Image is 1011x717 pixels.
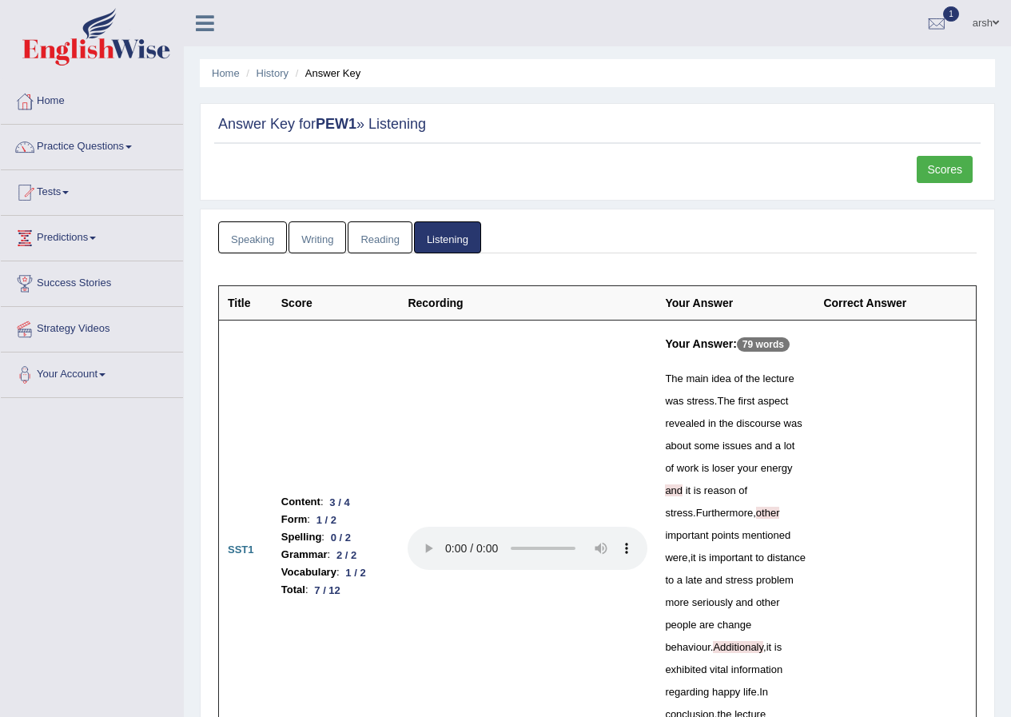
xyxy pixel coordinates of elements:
[228,544,254,556] b: SST1
[281,581,305,599] b: Total
[1,79,183,119] a: Home
[738,484,747,496] span: of
[736,596,754,608] span: and
[281,511,391,528] li: :
[281,511,308,528] b: Form
[754,440,772,452] span: and
[710,663,728,675] span: vital
[399,286,656,321] th: Recording
[665,507,693,519] span: stress
[756,507,780,519] span: Put a space after the comma. (did you mean: , other)
[665,372,683,384] span: The
[257,67,289,79] a: History
[665,596,689,608] span: more
[281,493,391,511] li: :
[665,462,674,474] span: of
[308,582,347,599] div: 7 / 12
[737,337,790,352] p: 79 words
[743,686,757,698] span: life
[712,462,734,474] span: loser
[699,619,714,631] span: are
[281,564,336,581] b: Vocabulary
[677,574,683,586] span: a
[281,546,328,564] b: Grammar
[719,417,734,429] span: the
[943,6,959,22] span: 1
[316,116,356,132] strong: PEW1
[784,440,795,452] span: lot
[742,529,791,541] span: mentioned
[758,395,788,407] span: aspect
[665,529,708,541] span: important
[722,440,752,452] span: issues
[695,440,720,452] span: some
[310,512,343,528] div: 1 / 2
[705,574,722,586] span: and
[665,395,683,407] span: was
[687,395,714,407] span: stress
[767,552,806,564] span: distance
[738,395,754,407] span: first
[712,686,740,698] span: happy
[699,552,706,564] span: is
[665,641,710,653] span: behaviour
[1,216,183,256] a: Predictions
[1,307,183,347] a: Strategy Videos
[665,574,674,586] span: to
[717,619,751,631] span: change
[273,286,400,321] th: Score
[763,372,794,384] span: lecture
[696,507,754,519] span: Furthermore
[665,417,705,429] span: revealed
[709,552,752,564] span: important
[756,574,794,586] span: problem
[686,372,708,384] span: main
[759,686,768,698] span: In
[774,641,782,653] span: is
[734,372,742,384] span: of
[692,596,733,608] span: seriously
[761,462,793,474] span: energy
[694,484,701,496] span: is
[704,484,736,496] span: reason
[731,663,782,675] span: information
[281,564,391,581] li: :
[917,156,973,183] a: Scores
[218,117,977,133] h2: Answer Key for » Listening
[212,67,240,79] a: Home
[281,493,320,511] b: Content
[775,440,781,452] span: a
[766,641,772,653] span: it
[814,286,976,321] th: Correct Answer
[281,528,322,546] b: Spelling
[738,462,758,474] span: your
[756,596,780,608] span: other
[746,372,760,384] span: the
[665,686,709,698] span: regarding
[665,552,687,564] span: were
[717,395,734,407] span: The
[726,574,754,586] span: stress
[281,528,391,546] li: :
[292,66,361,81] li: Answer Key
[665,440,691,452] span: about
[665,337,736,350] b: Your Answer:
[713,641,763,653] span: Possible spelling mistake found. (did you mean: Additional)
[755,552,764,564] span: to
[1,261,183,301] a: Success Stories
[686,574,703,586] span: late
[711,372,731,384] span: idea
[1,125,183,165] a: Practice Questions
[324,529,357,546] div: 0 / 2
[736,417,781,429] span: discourse
[219,286,273,321] th: Title
[281,581,391,599] li: :
[711,529,739,541] span: points
[665,484,683,496] span: Use a comma before ‘and’ if it connects two independent clauses (unless they are closely connecte...
[330,547,363,564] div: 2 / 2
[340,564,372,581] div: 1 / 2
[348,221,412,254] a: Reading
[665,663,707,675] span: exhibited
[702,462,709,474] span: is
[656,286,814,321] th: Your Answer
